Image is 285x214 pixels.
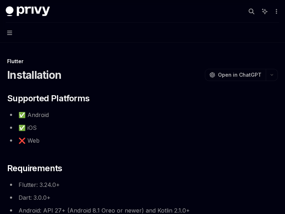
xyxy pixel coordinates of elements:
li: ✅ Android [7,110,278,120]
span: Supported Platforms [7,93,90,104]
li: ❌ Web [7,136,278,146]
button: More actions [272,6,279,16]
button: Open in ChatGPT [205,69,266,81]
span: Requirements [7,163,62,174]
li: ✅ iOS [7,123,278,133]
div: Flutter [7,58,278,65]
img: dark logo [6,6,50,16]
h1: Installation [7,68,61,81]
span: Open in ChatGPT [218,71,261,78]
li: Flutter: 3.24.0+ [7,180,278,190]
li: Dart: 3.0.0+ [7,193,278,203]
